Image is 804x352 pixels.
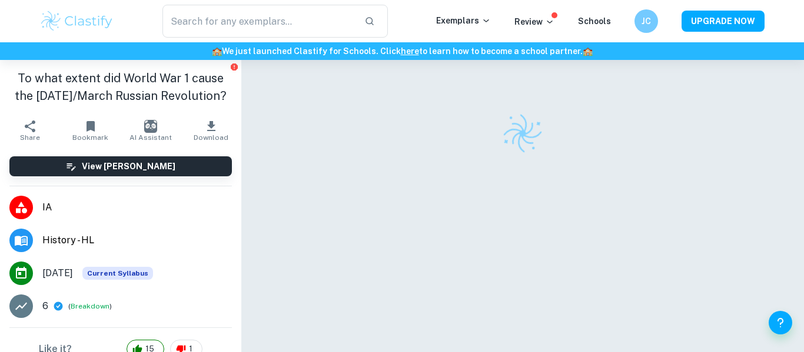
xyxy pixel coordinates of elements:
[68,301,112,312] span: ( )
[39,9,114,33] img: Clastify logo
[769,311,792,334] button: Help and Feedback
[194,133,228,142] span: Download
[499,109,547,158] img: Clastify logo
[72,133,108,142] span: Bookmark
[129,133,172,142] span: AI Assistant
[82,267,153,280] div: This exemplar is based on the current syllabus. Feel free to refer to it for inspiration/ideas wh...
[436,14,491,27] p: Exemplars
[162,5,355,38] input: Search for any exemplars...
[9,156,232,176] button: View [PERSON_NAME]
[181,114,241,147] button: Download
[42,233,232,247] span: History - HL
[42,299,48,313] p: 6
[401,46,419,56] a: here
[121,114,181,147] button: AI Assistant
[634,9,658,33] button: JC
[578,16,611,26] a: Schools
[82,267,153,280] span: Current Syllabus
[230,62,239,71] button: Report issue
[20,133,40,142] span: Share
[82,160,175,173] h6: View [PERSON_NAME]
[2,45,802,58] h6: We just launched Clastify for Schools. Click to learn how to become a school partner.
[682,11,765,32] button: UPGRADE NOW
[9,69,232,105] h1: To what extent did World War 1 cause the [DATE]/March Russian Revolution?
[144,120,157,133] img: AI Assistant
[640,15,653,28] h6: JC
[514,15,554,28] p: Review
[212,46,222,56] span: 🏫
[71,301,109,311] button: Breakdown
[42,200,232,214] span: IA
[583,46,593,56] span: 🏫
[60,114,120,147] button: Bookmark
[42,266,73,280] span: [DATE]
